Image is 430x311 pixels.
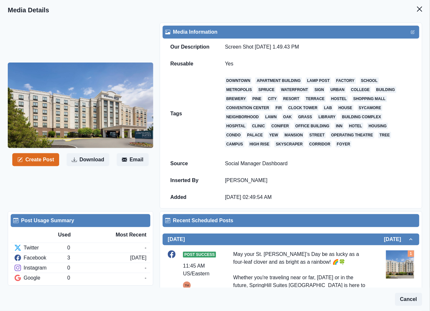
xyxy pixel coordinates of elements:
a: urban [329,86,346,93]
button: Cancel [395,293,422,306]
a: yew [268,132,279,138]
a: terrace [305,96,326,102]
td: Inserted By [163,172,217,189]
a: lab [323,105,333,111]
button: Download [67,153,109,166]
a: housing [367,123,388,129]
div: - [145,274,146,282]
h2: [DATE] [168,236,185,242]
a: palace [246,132,264,138]
a: building [375,86,396,93]
a: [PERSON_NAME] [225,178,268,183]
h2: [DATE] [384,236,408,242]
td: Tags [163,72,217,155]
a: corridor [308,141,332,147]
a: library [317,114,337,120]
button: Edit [409,28,417,36]
a: conifer [270,123,290,129]
a: sign [313,86,325,93]
a: condo [225,132,242,138]
div: - [145,244,146,252]
div: Facebook [15,254,67,262]
a: hotel [348,123,364,129]
div: Instagram [15,264,67,272]
div: Recent Scheduled Posts [165,217,417,225]
td: Source [163,155,217,172]
a: inn [335,123,344,129]
a: skyscraper [274,141,304,147]
a: factory [335,77,356,84]
a: spruce [257,86,276,93]
a: shopping mall [352,96,387,102]
img: tarhprl9jf9kos58sh3u [386,250,414,279]
td: Reusable [163,55,217,72]
a: lawn [264,114,278,120]
a: city [267,96,278,102]
button: [DATE][DATE] [163,234,419,245]
a: fir [274,105,283,111]
button: Create Post [12,153,59,166]
a: neighborhood [225,114,260,120]
a: tree [378,132,391,138]
div: 0 [67,244,145,252]
a: mansion [283,132,304,138]
a: convention center [225,105,271,111]
div: Post Usage Summary [13,217,148,225]
button: Close [413,3,426,16]
a: high rise [248,141,271,147]
a: brewery [225,96,247,102]
div: Most Recent [102,231,146,239]
a: clinic [251,123,266,129]
a: hospital [225,123,247,129]
img: tarhprl9jf9kos58sh3u [8,63,153,148]
a: street [308,132,326,138]
div: 11:45 AM US/Eastern [183,262,215,278]
p: Social Manager Dashboard [225,160,412,167]
div: Media Information [165,28,417,36]
a: hostel [330,96,348,102]
a: resort [282,96,301,102]
div: 0 [67,274,145,282]
div: - [145,264,146,272]
a: foyer [336,141,351,147]
a: clock tower [287,105,319,111]
div: Total Media Attached [408,250,414,257]
a: house [337,105,354,111]
div: Google [15,274,67,282]
a: apartment building [255,77,302,84]
div: [DATE] [130,254,146,262]
a: college [350,86,371,93]
td: Screen Shot [DATE] 1.49.43 PM [217,39,419,55]
a: sycamore [358,105,382,111]
div: 3 [67,254,130,262]
a: building complex [341,114,382,120]
a: lamp post [306,77,331,84]
span: Post Success [183,252,216,258]
div: Twitter [15,244,67,252]
button: Email [117,153,149,166]
td: Added [163,189,217,206]
td: Yes [217,55,419,72]
td: [DATE] 02:49:54 AM [217,189,419,206]
div: Used [58,231,102,239]
a: school [360,77,379,84]
div: Tony Manalo [185,282,189,289]
a: waterfront [280,86,309,93]
a: pine [251,96,263,102]
div: May your St. [PERSON_NAME]’s Day be as lucky as a four-leaf clover and as bright as a rainbow! 🌈🍀... [233,250,369,305]
a: operating theatre [330,132,374,138]
a: grass [297,114,314,120]
a: downtown [225,77,252,84]
td: Our Description [163,39,217,55]
a: metropolis [225,86,253,93]
div: 0 [67,264,145,272]
a: campus [225,141,244,147]
a: office building [294,123,331,129]
a: oak [282,114,293,120]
